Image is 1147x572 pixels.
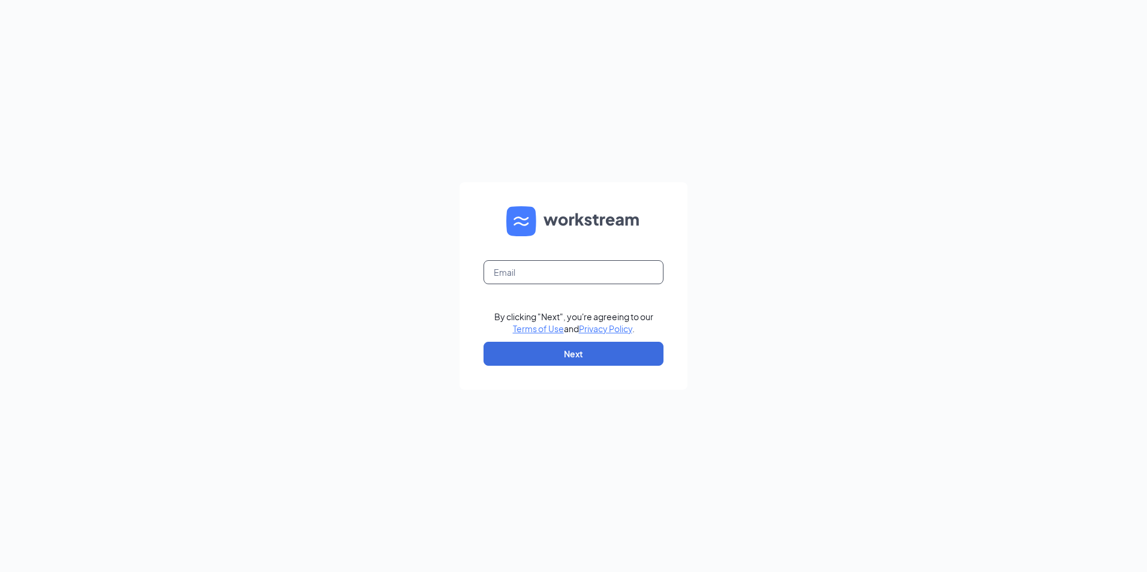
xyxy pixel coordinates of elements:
input: Email [484,260,663,284]
img: WS logo and Workstream text [506,206,641,236]
a: Privacy Policy [579,323,632,334]
button: Next [484,342,663,366]
a: Terms of Use [513,323,564,334]
div: By clicking "Next", you're agreeing to our and . [494,311,653,335]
